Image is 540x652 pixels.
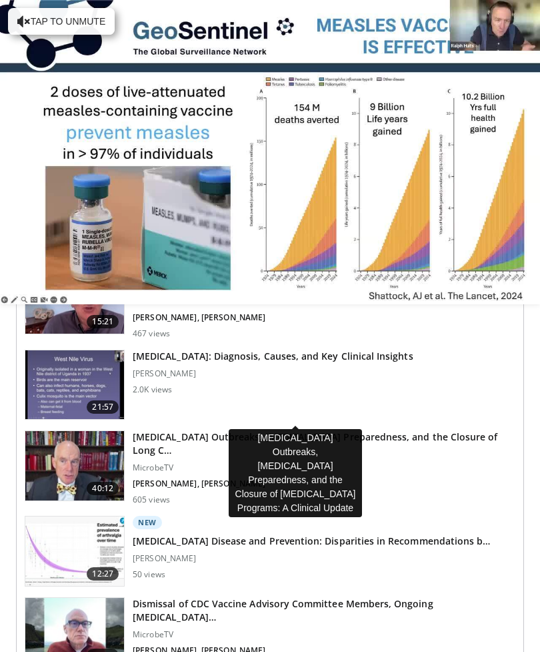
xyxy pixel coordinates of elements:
img: 55dfe963-c80b-499f-990f-5a54bb4aae89.150x105_q85_crop-smart_upscale.jpg [25,517,124,586]
span: 12:27 [87,567,119,581]
span: 40:12 [87,482,119,495]
p: MicrobeTV [133,462,515,473]
a: 21:57 [MEDICAL_DATA]: Diagnosis, Causes, and Key Clinical Insights [PERSON_NAME] 2.0K views [25,350,515,420]
p: MicrobeTV [133,629,515,640]
p: 467 views [133,328,170,339]
span: 21:57 [87,400,119,414]
p: New [133,516,162,529]
p: 605 views [133,495,170,505]
h3: [MEDICAL_DATA] Outbreaks, [MEDICAL_DATA] Preparedness, and the Closure of Long C… [133,430,515,457]
p: [PERSON_NAME], [PERSON_NAME] [133,478,515,489]
h3: [MEDICAL_DATA] Disease and Prevention: Disparities in Recommendations b… [133,535,490,548]
p: [PERSON_NAME], [PERSON_NAME] [133,312,515,323]
h3: [MEDICAL_DATA]: Diagnosis, Causes, and Key Clinical Insights [133,350,413,363]
div: [MEDICAL_DATA] Outbreaks, [MEDICAL_DATA] Preparedness, and the Closure of [MEDICAL_DATA] Programs... [229,429,362,517]
p: [PERSON_NAME] [133,553,490,564]
img: 743d7fcb-eec0-4c5c-a453-832e39a30b60.150x105_q85_crop-smart_upscale.jpg [25,431,124,501]
a: 12:27 New [MEDICAL_DATA] Disease and Prevention: Disparities in Recommendations b… [PERSON_NAME] ... [25,516,515,587]
p: 2.0K views [133,384,172,395]
h3: Dismissal of CDC Vaccine Advisory Committee Members, Ongoing [MEDICAL_DATA]… [133,597,515,624]
img: e8c88a5e-a19f-4e72-89ab-bd3954aaaa24.150x105_q85_crop-smart_upscale.jpg [25,350,124,420]
span: 15:21 [87,315,119,328]
button: Tap to unmute [8,8,115,35]
p: 50 views [133,569,165,580]
p: [PERSON_NAME] [133,368,413,379]
a: 40:12 [MEDICAL_DATA] Outbreaks, [MEDICAL_DATA] Preparedness, and the Closure of Long C… MicrobeTV... [25,430,515,505]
